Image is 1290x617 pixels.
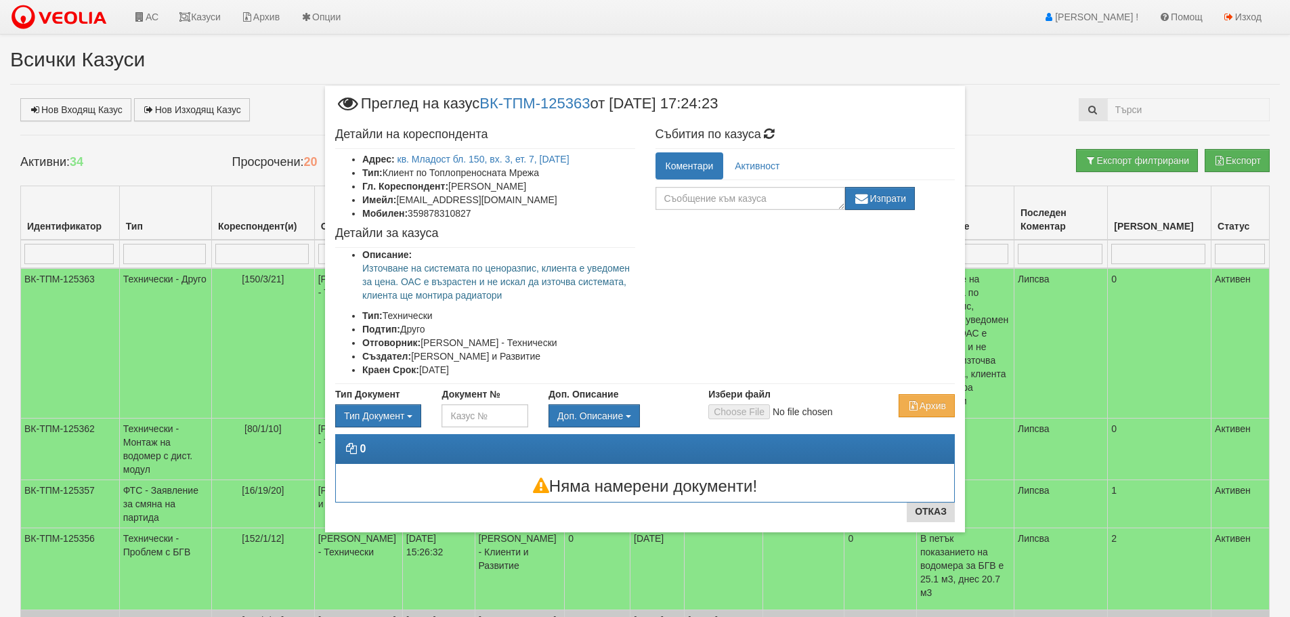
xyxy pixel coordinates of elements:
[362,179,635,193] li: [PERSON_NAME]
[362,363,635,377] li: [DATE]
[907,501,955,522] button: Отказ
[479,95,590,112] a: ВК-ТПМ-125363
[397,154,569,165] a: кв. Младост бл. 150, вх. 3, ет. 7, [DATE]
[362,309,635,322] li: Технически
[335,387,400,401] label: Тип Документ
[442,404,528,427] input: Казус №
[335,128,635,142] h4: Детайли на кореспондента
[362,261,635,302] p: Източване на системата по ценоразпис, клиента е уведомен за цена. ОАС е възрастен и не искал да и...
[362,194,396,205] b: Имейл:
[336,477,954,495] h3: Няма намерени документи!
[362,207,635,220] li: 359878310827
[362,249,412,260] b: Описание:
[845,187,916,210] button: Изпрати
[655,152,724,179] a: Коментари
[362,336,635,349] li: [PERSON_NAME] - Технически
[725,152,790,179] a: Активност
[362,193,635,207] li: [EMAIL_ADDRESS][DOMAIN_NAME]
[557,410,623,421] span: Доп. Описание
[335,227,635,240] h4: Детайли за казуса
[362,324,400,335] b: Подтип:
[655,128,955,142] h4: Събития по казуса
[362,322,635,336] li: Друго
[344,410,404,421] span: Тип Документ
[362,351,411,362] b: Създател:
[362,337,421,348] b: Отговорник:
[549,404,640,427] button: Доп. Описание
[708,387,771,401] label: Избери файл
[335,404,421,427] div: Двоен клик, за изчистване на избраната стойност.
[362,364,419,375] b: Краен Срок:
[362,154,395,165] b: Адрес:
[442,387,500,401] label: Документ №
[360,443,366,454] strong: 0
[362,167,383,178] b: Тип:
[335,96,718,121] span: Преглед на казус от [DATE] 17:24:23
[362,208,408,219] b: Мобилен:
[549,404,688,427] div: Двоен клик, за изчистване на избраната стойност.
[362,166,635,179] li: Клиент по Топлопреносната Мрежа
[899,394,955,417] button: Архив
[362,181,448,192] b: Гл. Кореспондент:
[335,404,421,427] button: Тип Документ
[549,387,618,401] label: Доп. Описание
[362,310,383,321] b: Тип:
[362,349,635,363] li: [PERSON_NAME] и Развитие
